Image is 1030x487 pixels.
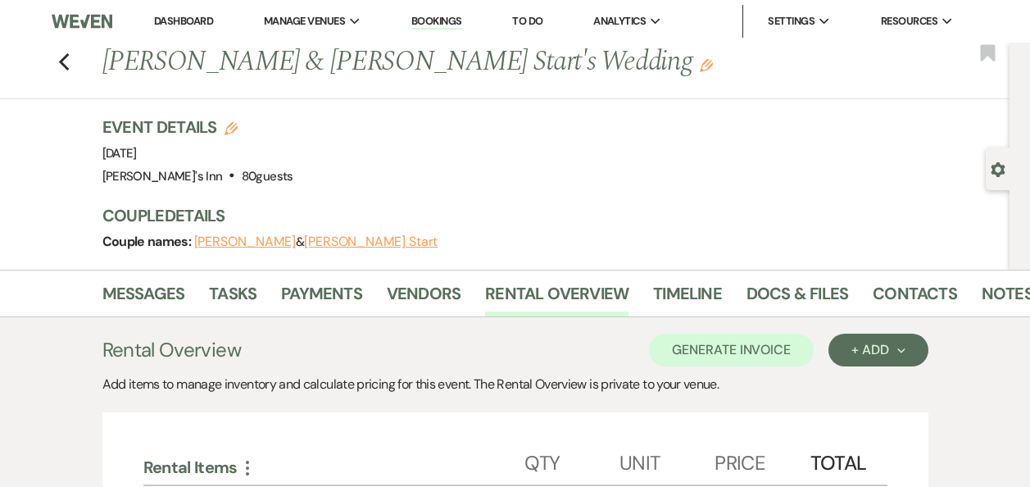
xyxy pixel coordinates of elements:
a: Rental Overview [485,280,628,316]
a: Contacts [873,280,957,316]
div: Add items to manage inventory and calculate pricing for this event. The Rental Overview is privat... [102,375,928,394]
span: [DATE] [102,145,137,162]
h3: Rental Overview [102,335,241,365]
div: Qty [524,435,619,485]
span: Couple names: [102,233,194,250]
div: Rental Items [143,457,524,478]
a: Timeline [653,280,722,316]
a: To Do [512,14,542,28]
a: Dashboard [154,14,213,28]
a: Messages [102,280,185,316]
a: Vendors [387,280,461,316]
h3: Event Details [102,116,293,139]
div: Unit [619,435,715,485]
a: Bookings [411,14,462,30]
h3: Couple Details [102,204,994,227]
button: Edit [700,57,713,72]
button: Open lead details [991,161,1005,176]
a: Docs & Files [746,280,848,316]
span: Resources [881,13,937,30]
div: + Add [851,344,905,357]
span: Analytics [593,13,646,30]
a: Payments [281,280,362,316]
h1: [PERSON_NAME] & [PERSON_NAME] Start's Wedding [102,43,822,82]
div: Total [810,435,868,485]
span: Settings [768,13,814,30]
div: Price [715,435,810,485]
button: Generate Invoice [649,334,814,366]
button: [PERSON_NAME] Start [304,235,438,248]
button: + Add [828,334,928,366]
img: Weven Logo [52,4,112,39]
span: Manage Venues [264,13,345,30]
span: [PERSON_NAME]'s Inn [102,168,223,184]
a: Tasks [209,280,256,316]
span: & [194,234,438,250]
button: [PERSON_NAME] [194,235,296,248]
span: 80 guests [242,168,293,184]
